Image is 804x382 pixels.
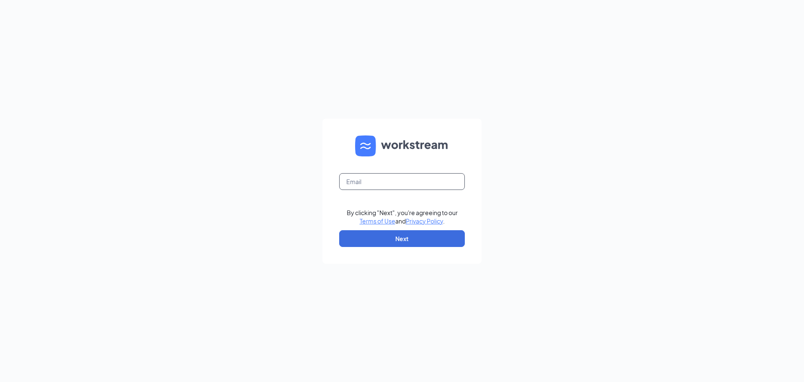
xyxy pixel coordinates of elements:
[406,217,443,225] a: Privacy Policy
[347,208,458,225] div: By clicking "Next", you're agreeing to our and .
[355,135,449,156] img: WS logo and Workstream text
[339,173,465,190] input: Email
[339,230,465,247] button: Next
[360,217,395,225] a: Terms of Use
